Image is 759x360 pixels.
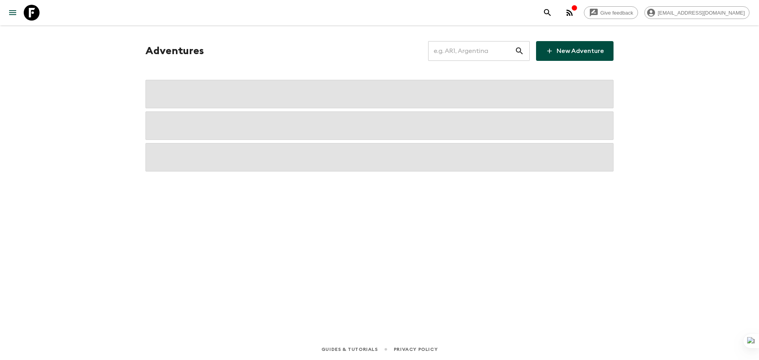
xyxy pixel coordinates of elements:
a: Give feedback [584,6,638,19]
a: New Adventure [536,41,614,61]
span: Give feedback [596,10,638,16]
input: e.g. AR1, Argentina [428,40,515,62]
div: [EMAIL_ADDRESS][DOMAIN_NAME] [644,6,750,19]
button: search adventures [540,5,555,21]
span: [EMAIL_ADDRESS][DOMAIN_NAME] [653,10,749,16]
h1: Adventures [145,43,204,59]
a: Privacy Policy [394,345,438,354]
button: menu [5,5,21,21]
a: Guides & Tutorials [321,345,378,354]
